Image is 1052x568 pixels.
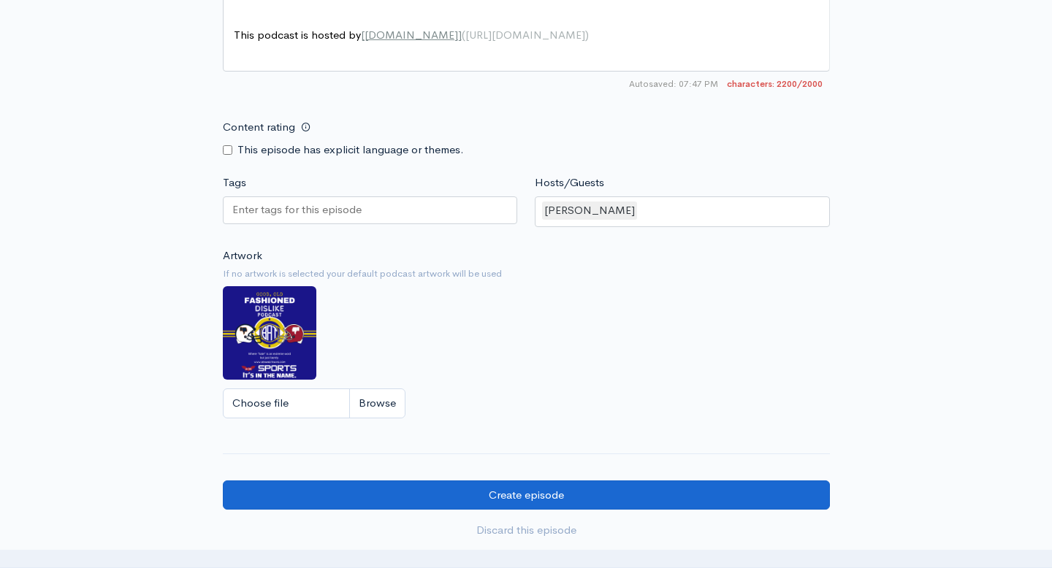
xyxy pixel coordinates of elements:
[458,28,462,42] span: ]
[365,28,458,42] span: [DOMAIN_NAME]
[223,266,830,281] small: If no artwork is selected your default podcast artwork will be used
[223,112,295,142] label: Content rating
[223,515,830,545] a: Discard this episode
[223,247,262,264] label: Artwork
[232,202,364,218] input: Enter tags for this episode
[223,480,830,510] input: Create episode
[234,28,589,42] span: This podcast is hosted by
[629,77,718,91] span: Autosaved: 07:47 PM
[542,202,637,220] div: [PERSON_NAME]
[462,28,465,42] span: (
[535,174,604,191] label: Hosts/Guests
[237,142,464,158] label: This episode has explicit language or themes.
[585,28,589,42] span: )
[465,28,585,42] span: [URL][DOMAIN_NAME]
[727,77,823,91] span: 2200/2000
[361,28,365,42] span: [
[223,174,246,191] label: Tags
